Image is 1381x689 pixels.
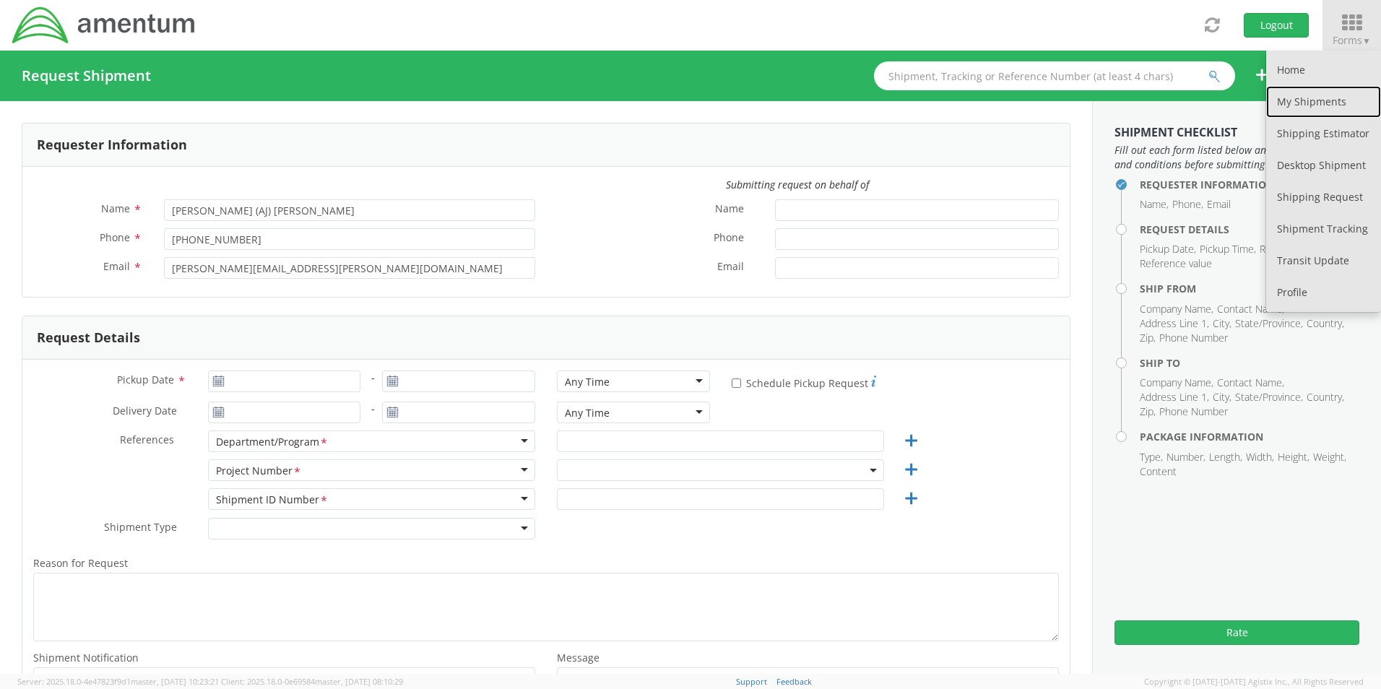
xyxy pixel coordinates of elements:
[726,178,869,191] i: Submitting request on behalf of
[221,676,403,687] span: Client: 2025.18.0-0e69584
[1114,620,1359,645] button: Rate
[732,378,741,388] input: Schedule Pickup Request
[1235,316,1303,331] li: State/Province
[1244,13,1309,38] button: Logout
[714,230,744,247] span: Phone
[1266,181,1381,213] a: Shipping Request
[37,331,140,345] h3: Request Details
[874,61,1235,90] input: Shipment, Tracking or Reference Number (at least 4 chars)
[565,375,610,389] div: Any Time
[1313,450,1346,464] li: Weight
[1235,390,1303,404] li: State/Province
[1266,54,1381,86] a: Home
[17,676,219,687] span: Server: 2025.18.0-4e47823f9d1
[1114,143,1359,172] span: Fill out each form listed below and agree to the terms and conditions before submitting
[557,651,599,664] span: Message
[1266,245,1381,277] a: Transit Update
[37,138,187,152] h3: Requester Information
[22,68,151,84] h4: Request Shipment
[1140,390,1209,404] li: Address Line 1
[131,676,219,687] span: master, [DATE] 10:23:21
[1200,242,1256,256] li: Pickup Time
[33,651,139,664] span: Shipment Notification
[120,433,174,446] span: References
[717,259,744,276] span: Email
[216,493,329,508] div: Shipment ID Number
[1307,316,1344,331] li: Country
[104,520,177,537] span: Shipment Type
[33,556,128,570] span: Reason for Request
[1209,450,1242,464] li: Length
[1140,224,1359,235] h4: Request Details
[216,435,329,450] div: Department/Program
[1213,390,1231,404] li: City
[1140,464,1177,479] li: Content
[1266,118,1381,149] a: Shipping Estimator
[776,676,812,687] a: Feedback
[1140,283,1359,294] h4: Ship From
[1207,197,1231,212] li: Email
[1140,179,1359,190] h4: Requester Information
[315,676,403,687] span: master, [DATE] 08:10:29
[1114,126,1359,139] h3: Shipment Checklist
[1140,242,1196,256] li: Pickup Date
[1333,33,1371,47] span: Forms
[1260,242,1330,256] li: Reference type
[1266,277,1381,308] a: Profile
[1172,197,1203,212] li: Phone
[100,230,130,244] span: Phone
[736,676,767,687] a: Support
[1159,331,1228,345] li: Phone Number
[565,406,610,420] div: Any Time
[1217,302,1284,316] li: Contact Name
[216,464,302,479] div: Project Number
[1144,676,1364,688] span: Copyright © [DATE]-[DATE] Agistix Inc., All Rights Reserved
[1246,450,1274,464] li: Width
[1266,149,1381,181] a: Desktop Shipment
[113,404,177,420] span: Delivery Date
[715,201,744,218] span: Name
[1159,404,1228,419] li: Phone Number
[732,373,876,391] label: Schedule Pickup Request
[1140,331,1156,345] li: Zip
[1278,450,1309,464] li: Height
[1213,316,1231,331] li: City
[1140,302,1213,316] li: Company Name
[101,201,130,215] span: Name
[11,5,197,45] img: dyn-intl-logo-049831509241104b2a82.png
[1140,197,1169,212] li: Name
[1307,390,1344,404] li: Country
[117,373,174,386] span: Pickup Date
[1140,431,1359,442] h4: Package Information
[1140,316,1209,331] li: Address Line 1
[1362,35,1371,47] span: ▼
[1140,450,1163,464] li: Type
[1166,450,1205,464] li: Number
[1140,256,1212,271] li: Reference value
[1217,376,1284,390] li: Contact Name
[103,259,130,273] span: Email
[1266,213,1381,245] a: Shipment Tracking
[1140,376,1213,390] li: Company Name
[1140,404,1156,419] li: Zip
[1266,86,1381,118] a: My Shipments
[1140,357,1359,368] h4: Ship To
